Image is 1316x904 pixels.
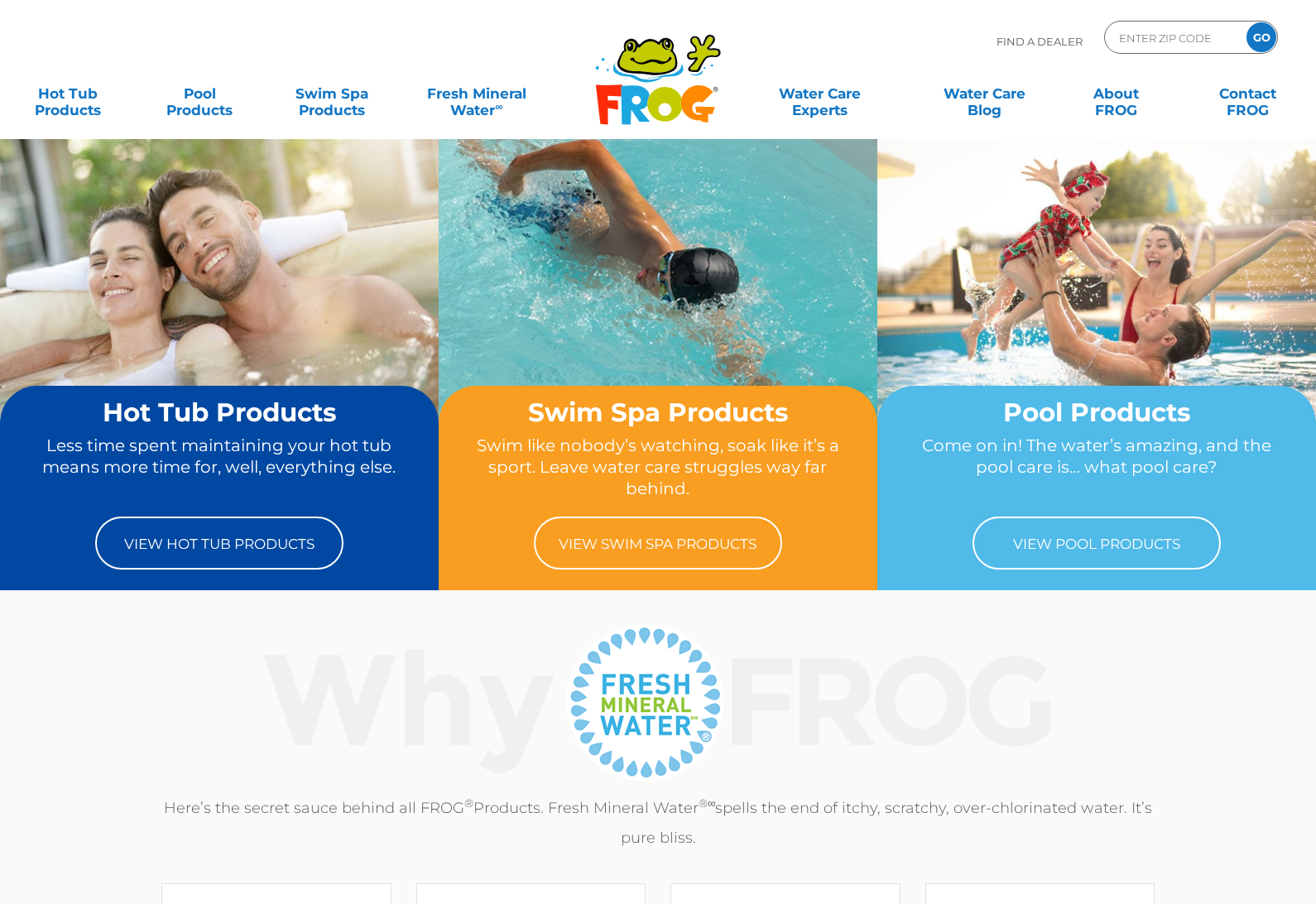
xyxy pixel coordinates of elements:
a: AboutFROG [1065,77,1168,110]
p: Come on in! The water’s amazing, and the pool care is… what pool care? [909,435,1285,500]
a: Fresh MineralWater∞ [412,77,540,110]
sup: ® [464,796,473,810]
a: View Hot Tub Products [95,517,343,570]
img: Why Frog [231,619,1086,785]
p: Here’s the secret sauce behind all FROG Products. Fresh Mineral Water spells the end of itchy, sc... [149,793,1167,853]
img: home-banner-swim-spa-short [439,138,877,466]
a: View Pool Products [973,517,1221,570]
p: Less time spent maintaining your hot tub means more time for, well, everything else. [31,435,407,500]
a: Hot TubProducts [17,77,119,110]
a: View Swim Spa Products [534,517,782,570]
h2: Pool Products [909,398,1285,426]
img: home-banner-pool-short [877,138,1316,466]
h2: Hot Tub Products [31,398,407,426]
p: Swim like nobody’s watching, soak like it’s a sport. Leave water care struggles way far behind. [470,435,846,500]
sup: ®∞ [699,796,716,810]
sup: ∞ [495,100,502,113]
a: Water CareBlog [933,77,1035,110]
a: PoolProducts [148,77,251,110]
a: Water CareExperts [737,77,904,110]
input: Zip Code Form [1117,26,1229,50]
a: Swim SpaProducts [281,77,383,110]
p: Find A Dealer [997,21,1083,62]
input: GO [1246,22,1276,52]
h2: Swim Spa Products [470,398,846,426]
a: ContactFROG [1197,77,1299,110]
